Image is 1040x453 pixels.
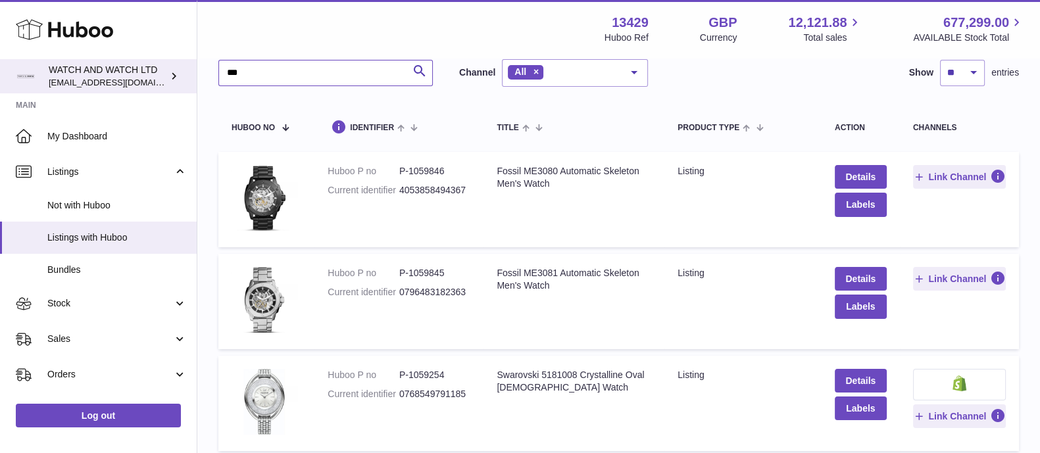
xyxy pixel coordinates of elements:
label: Channel [459,66,495,79]
a: 677,299.00 AVAILABLE Stock Total [913,14,1024,44]
button: Link Channel [913,165,1006,189]
span: title [497,124,518,132]
span: All [514,66,526,77]
div: Fossil ME3080 Automatic Skeleton Men's Watch [497,165,651,190]
button: Link Channel [913,404,1006,428]
span: 12,121.88 [788,14,847,32]
div: WATCH AND WATCH LTD [49,64,167,89]
dt: Huboo P no [328,369,399,381]
span: entries [991,66,1019,79]
a: Details [835,369,887,393]
span: 677,299.00 [943,14,1009,32]
div: listing [678,267,808,279]
dd: 0768549791185 [399,388,471,400]
div: channels [913,124,1006,132]
span: AVAILABLE Stock Total [913,32,1024,44]
a: Details [835,165,887,189]
dt: Huboo P no [328,165,399,178]
div: action [835,124,887,132]
strong: 13429 [612,14,649,32]
dd: P-1059845 [399,267,471,279]
dt: Current identifier [328,286,399,298]
img: Swarovski 5181008 Crystalline Oval Ladies Watch [232,369,297,435]
span: Not with Huboo [47,199,187,212]
span: Bundles [47,264,187,276]
span: Huboo no [232,124,275,132]
span: Product Type [678,124,739,132]
img: Fossil ME3080 Automatic Skeleton Men's Watch [232,165,297,231]
a: 12,121.88 Total sales [788,14,862,44]
img: internalAdmin-13429@internal.huboo.com [16,66,36,86]
span: [EMAIL_ADDRESS][DOMAIN_NAME] [49,77,193,87]
span: Orders [47,368,173,381]
dd: 0796483182363 [399,286,471,298]
span: Link Channel [928,273,986,285]
a: Details [835,267,887,291]
dd: P-1059254 [399,369,471,381]
img: Fossil ME3081 Automatic Skeleton Men's Watch [232,267,297,333]
button: Link Channel [913,267,1006,291]
span: identifier [350,124,394,132]
div: listing [678,165,808,178]
div: Swarovski 5181008 Crystalline Oval [DEMOGRAPHIC_DATA] Watch [497,369,651,394]
div: listing [678,369,808,381]
label: Show [909,66,933,79]
div: Huboo Ref [605,32,649,44]
dt: Huboo P no [328,267,399,279]
span: My Dashboard [47,130,187,143]
div: Currency [700,32,737,44]
span: Link Channel [928,171,986,183]
span: Sales [47,333,173,345]
span: Total sales [803,32,862,44]
button: Labels [835,193,887,216]
strong: GBP [708,14,737,32]
button: Labels [835,295,887,318]
a: Log out [16,404,181,427]
dt: Current identifier [328,388,399,400]
span: Listings with Huboo [47,231,187,244]
dt: Current identifier [328,184,399,197]
dd: P-1059846 [399,165,471,178]
span: Stock [47,297,173,310]
img: shopify-small.png [953,375,966,391]
button: Labels [835,396,887,420]
div: Fossil ME3081 Automatic Skeleton Men's Watch [497,267,651,292]
dd: 4053858494367 [399,184,471,197]
span: Listings [47,166,173,178]
span: Link Channel [928,410,986,422]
